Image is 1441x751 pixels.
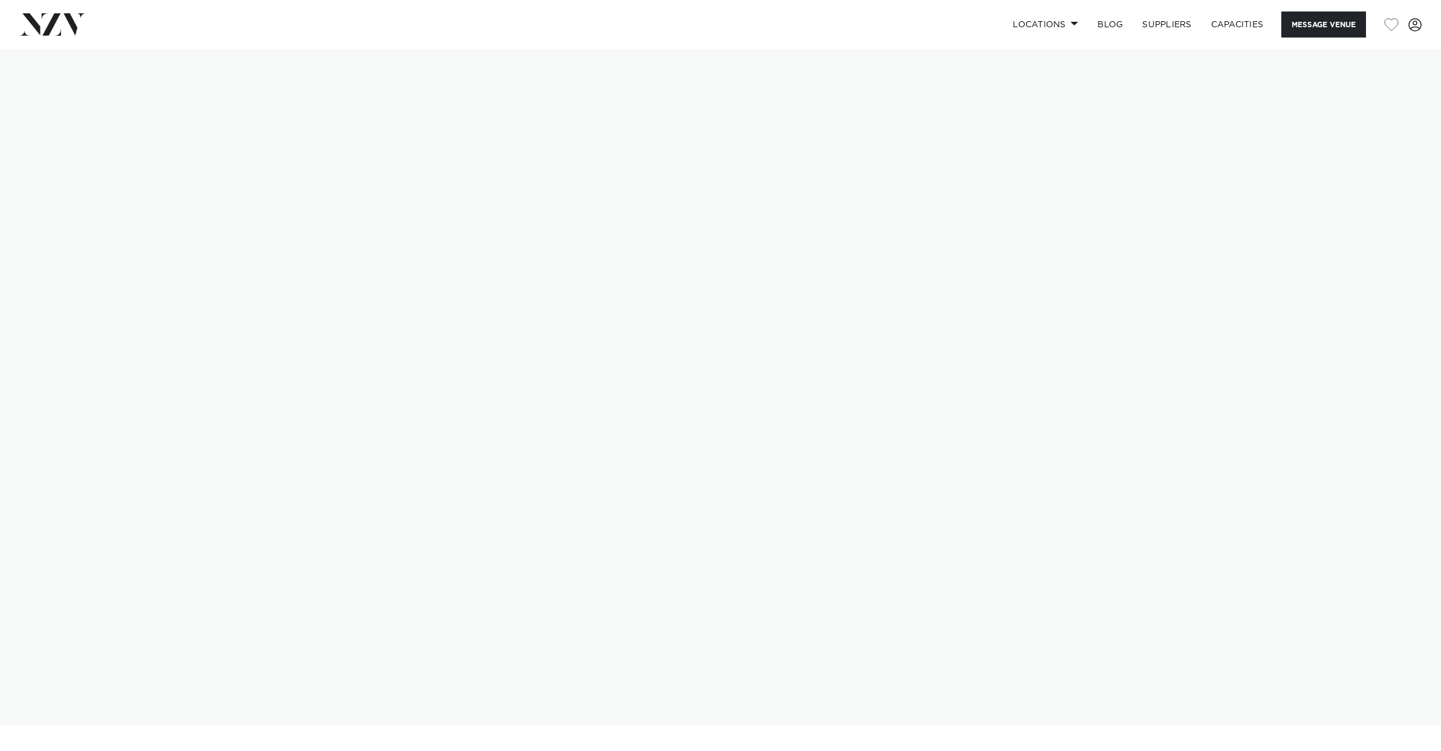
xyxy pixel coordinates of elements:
[1088,11,1132,38] a: BLOG
[1003,11,1088,38] a: Locations
[1201,11,1273,38] a: Capacities
[1132,11,1201,38] a: SUPPLIERS
[19,13,85,35] img: nzv-logo.png
[1281,11,1366,38] button: Message Venue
